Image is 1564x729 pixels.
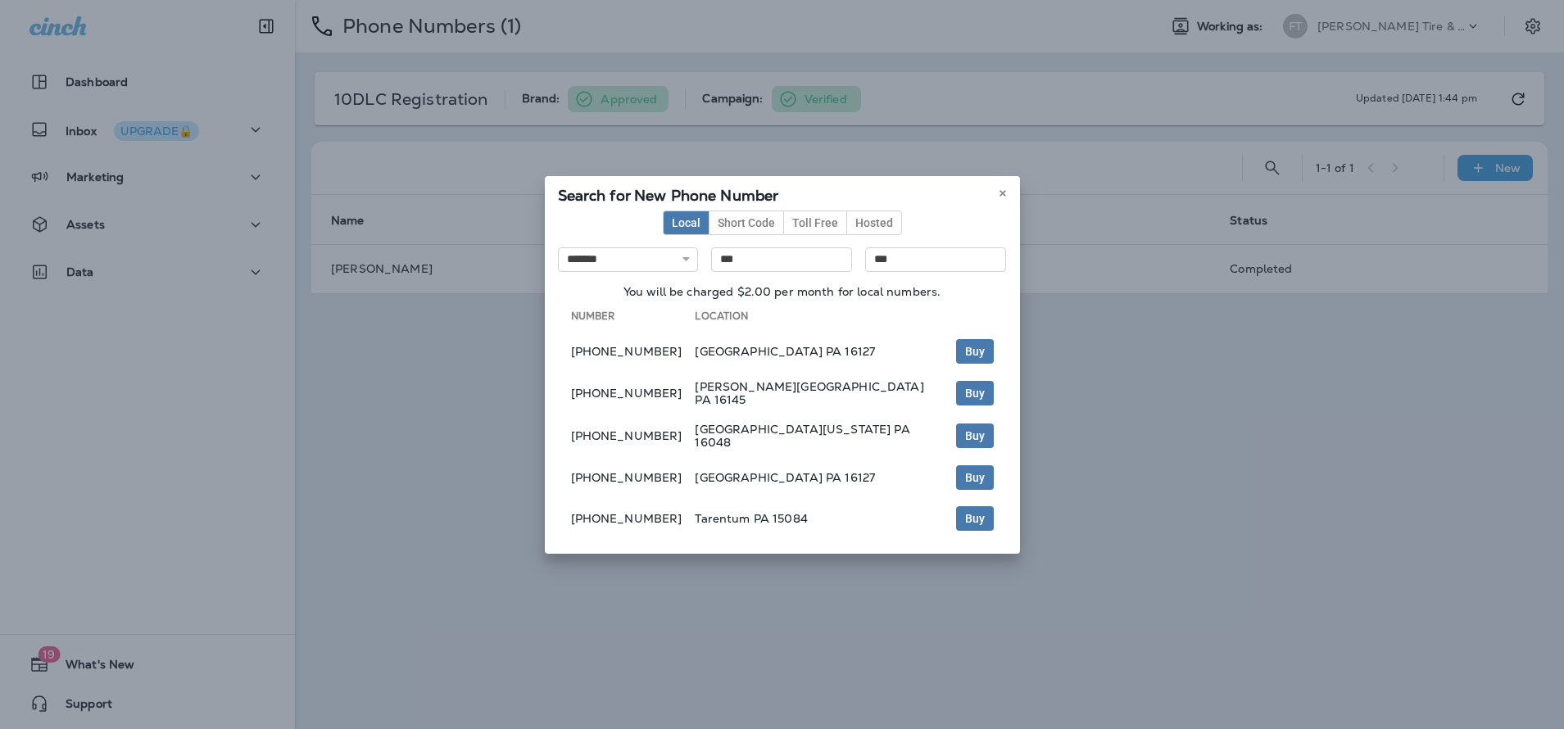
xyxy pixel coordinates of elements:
[956,465,994,490] button: Buy
[695,374,955,413] td: [PERSON_NAME][GEOGRAPHIC_DATA] PA 16145
[718,217,775,229] span: Short Code
[695,416,955,455] td: [GEOGRAPHIC_DATA][US_STATE] PA 16048
[956,381,994,405] button: Buy
[695,500,955,537] td: Tarentum PA 15084
[792,217,838,229] span: Toll Free
[672,217,700,229] span: Local
[965,346,985,357] span: Buy
[695,333,955,370] td: [GEOGRAPHIC_DATA] PA 16127
[558,416,696,455] td: [PHONE_NUMBER]
[956,339,994,364] button: Buy
[783,211,846,235] button: Toll Free
[695,459,955,496] td: [GEOGRAPHIC_DATA] PA 16127
[663,211,709,235] button: Local
[965,472,985,483] span: Buy
[558,285,1007,298] p: You will be charged $2.00 per month for local numbers.
[965,513,985,524] span: Buy
[956,506,994,531] button: Buy
[558,500,696,537] td: [PHONE_NUMBER]
[709,211,783,235] button: Short Code
[965,430,985,441] span: Buy
[558,374,696,413] td: [PHONE_NUMBER]
[965,387,985,399] span: Buy
[558,459,696,496] td: [PHONE_NUMBER]
[855,217,893,229] span: Hosted
[558,310,696,329] th: Number
[956,423,994,448] button: Buy
[545,176,1020,211] div: Search for New Phone Number
[558,333,696,370] td: [PHONE_NUMBER]
[695,310,955,329] th: Location
[846,211,902,235] button: Hosted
